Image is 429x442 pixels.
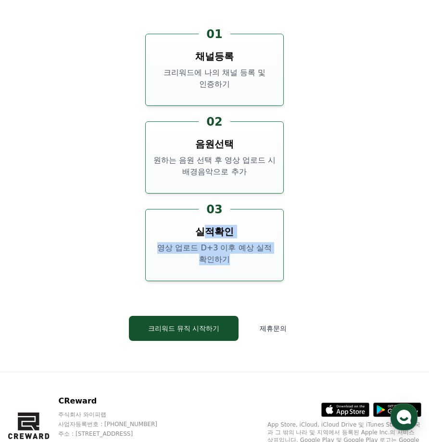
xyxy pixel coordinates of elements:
[195,225,234,238] h3: 실적확인
[63,305,124,329] a: 대화
[58,411,176,418] p: 주식회사 와이피랩
[246,316,300,341] button: 제휴문의
[58,430,176,438] p: 주소 : [STREET_ADDRESS]
[129,316,239,341] button: 크리워드 뮤직 시작하기
[150,155,279,178] p: 원하는 음원 선택 후 영상 업로드 시 배경음악으로 추가
[30,320,36,327] span: 홈
[199,114,230,130] div: 02
[195,50,234,63] h3: 채널등록
[199,26,230,42] div: 01
[150,242,279,265] p: 영상 업로드 D+3 이후 예상 실적 확인하기
[149,320,160,327] span: 설정
[3,305,63,329] a: 홈
[58,420,176,428] p: 사업자등록번호 : [PHONE_NUMBER]
[124,305,185,329] a: 설정
[150,67,279,90] p: 크리워드에 나의 채널 등록 및 인증하기
[195,137,234,151] h3: 음원선택
[88,320,100,328] span: 대화
[199,202,230,217] div: 03
[58,395,176,407] p: CReward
